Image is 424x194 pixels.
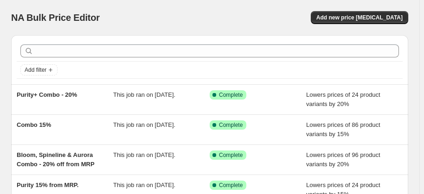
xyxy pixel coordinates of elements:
[219,121,243,129] span: Complete
[219,181,243,189] span: Complete
[316,14,403,21] span: Add new price [MEDICAL_DATA]
[311,11,408,24] button: Add new price [MEDICAL_DATA]
[17,121,51,128] span: Combo 15%
[306,91,380,107] span: Lowers prices of 24 product variants by 20%
[306,121,380,138] span: Lowers prices of 86 product variants by 15%
[20,64,58,75] button: Add filter
[219,91,243,99] span: Complete
[25,66,46,74] span: Add filter
[11,13,100,23] span: NA Bulk Price Editor
[113,121,175,128] span: This job ran on [DATE].
[113,151,175,158] span: This job ran on [DATE].
[17,151,95,168] span: Bloom, Spineline & Aurora Combo - 20% off from MRP
[306,151,380,168] span: Lowers prices of 96 product variants by 20%
[17,91,77,98] span: Purity+ Combo - 20%
[219,151,243,159] span: Complete
[113,181,175,188] span: This job ran on [DATE].
[17,181,78,188] span: Purity 15% from MRP.
[113,91,175,98] span: This job ran on [DATE].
